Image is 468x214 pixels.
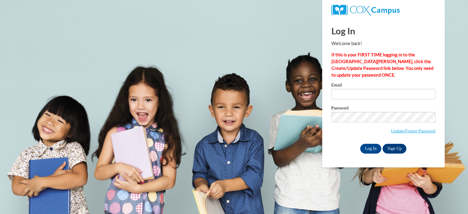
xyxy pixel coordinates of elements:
[331,25,436,37] h1: Log In
[331,5,400,16] img: COX Campus
[391,128,436,133] a: Update/Forgot Password
[331,7,400,12] a: COX Campus
[360,144,382,154] input: Log In
[331,52,433,78] strong: If this is your FIRST TIME logging in to the [GEOGRAPHIC_DATA][PERSON_NAME], click the Create/Upd...
[331,83,436,89] label: Email
[331,106,436,112] label: Password
[383,144,406,154] a: Sign Up
[331,40,436,47] p: Welcome back!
